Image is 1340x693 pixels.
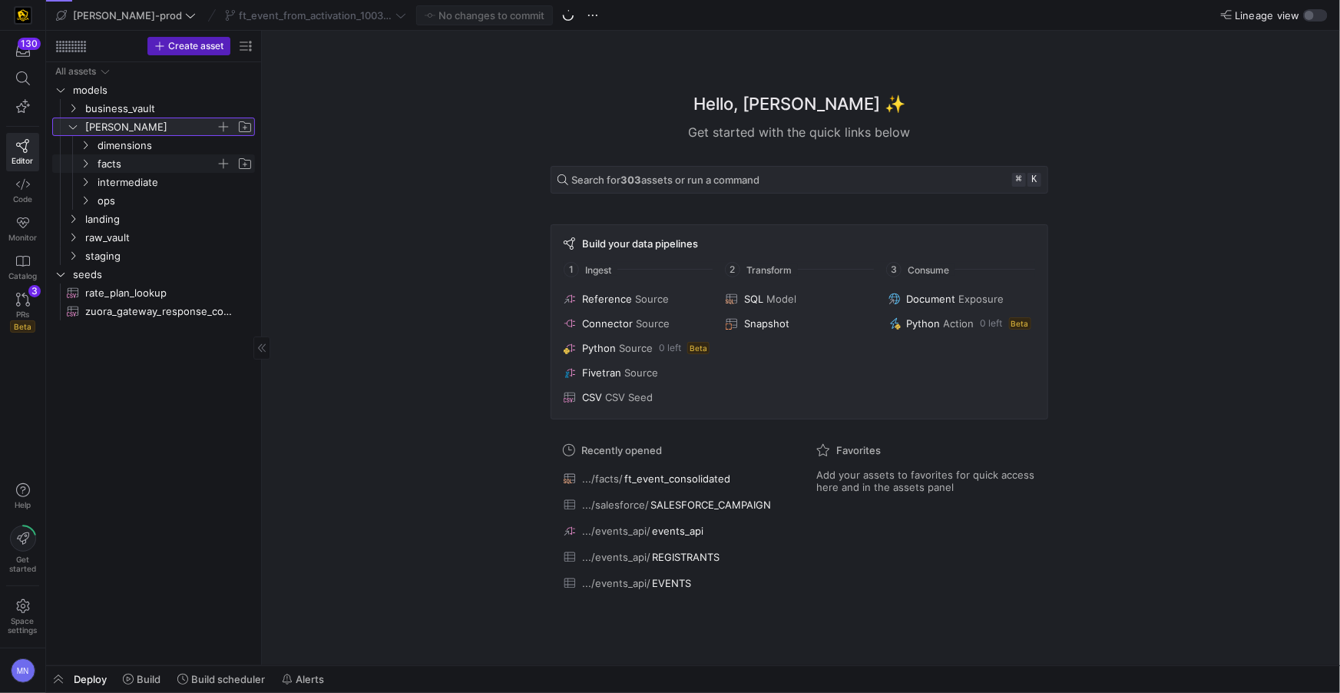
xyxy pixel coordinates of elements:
strong: 303 [620,174,641,186]
button: Alerts [275,666,331,692]
span: events_api [652,525,703,537]
span: .../events_api/ [582,577,650,589]
span: Beta [10,320,35,333]
span: [PERSON_NAME] [85,118,216,136]
span: Help [13,500,32,509]
span: EVENTS [652,577,691,589]
span: intermediate [98,174,253,191]
span: rate_plan_lookup​​​​​​ [85,284,237,302]
span: Snapshot [744,317,789,330]
a: Spacesettings [6,592,39,642]
div: 130 [18,38,41,50]
div: 3 [28,285,41,297]
span: Beta [1009,317,1031,330]
span: Catalog [8,271,37,280]
button: Create asset [147,37,230,55]
button: PythonSource0 leftBeta [561,339,713,357]
span: Deploy [74,673,107,685]
button: Snapshot [723,314,875,333]
div: Press SPACE to select this row. [52,81,255,99]
img: https://storage.googleapis.com/y42-prod-data-exchange/images/uAsz27BndGEK0hZWDFeOjoxA7jCwgK9jE472... [15,8,31,23]
button: Help [6,476,39,516]
a: Monitor [6,210,39,248]
button: FivetranSource [561,363,713,382]
div: Press SPACE to select this row. [52,154,255,173]
span: 0 left [981,318,1003,329]
button: MN [6,655,39,687]
div: Press SPACE to select this row. [52,247,255,265]
span: zuora_gateway_response_codes​​​​​​ [85,303,237,320]
a: Catalog [6,248,39,287]
span: staging [85,247,253,265]
span: Model [766,293,796,305]
span: SQL [744,293,763,305]
span: 0 left [659,343,681,353]
button: ConnectorSource [561,314,713,333]
span: Reference [582,293,632,305]
div: Press SPACE to select this row. [52,265,255,283]
h1: Hello, [PERSON_NAME] ✨ [693,91,905,117]
button: Build scheduler [170,666,272,692]
span: facts [98,155,216,173]
span: ft_event_consolidated [624,472,730,485]
a: PRsBeta3 [6,287,39,339]
div: All assets [55,66,96,77]
div: Press SPACE to select this row. [52,210,255,228]
button: Build [116,666,167,692]
button: PythonAction0 leftBeta [885,314,1038,333]
span: Source [636,317,670,330]
span: Favorites [836,444,881,456]
div: Press SPACE to select this row. [52,302,255,320]
span: dimensions [98,137,253,154]
button: DocumentExposure [885,290,1038,308]
span: .../events_api/ [582,525,650,537]
span: Editor [12,156,34,165]
span: Search for assets or run a command [571,174,759,186]
div: Press SPACE to select this row. [52,173,255,191]
span: Source [635,293,669,305]
span: Build scheduler [191,673,265,685]
a: zuora_gateway_response_codes​​​​​​ [52,302,255,320]
a: rate_plan_lookup​​​​​​ [52,283,255,302]
span: Build your data pipelines [582,237,698,250]
span: Get started [9,555,36,573]
a: https://storage.googleapis.com/y42-prod-data-exchange/images/uAsz27BndGEK0hZWDFeOjoxA7jCwgK9jE472... [6,2,39,28]
a: Editor [6,133,39,171]
kbd: k [1027,173,1041,187]
div: Press SPACE to select this row. [52,191,255,210]
span: Lineage view [1235,9,1300,22]
span: Code [13,194,32,204]
div: Press SPACE to select this row. [52,283,255,302]
span: .../events_api/ [582,551,650,563]
button: Search for303assets or run a command⌘k [551,166,1048,194]
button: [PERSON_NAME]-prod [52,5,200,25]
span: Python [582,342,616,354]
div: MN [11,658,35,683]
span: SALESFORCE_CAMPAIGN [650,499,771,511]
span: [PERSON_NAME]-prod [73,9,182,22]
span: Python [907,317,941,330]
a: Code [6,171,39,210]
button: SQLModel [723,290,875,308]
button: CSVCSV Seed [561,388,713,406]
button: 130 [6,37,39,65]
span: Add your assets to favorites for quick access here and in the assets panel [816,469,1036,493]
span: Document [907,293,956,305]
span: .../facts/ [582,472,623,485]
span: Recently opened [581,444,662,456]
span: landing [85,211,253,228]
button: .../facts/ft_event_consolidated [560,469,786,489]
div: Press SPACE to select this row. [52,99,255,118]
div: Press SPACE to select this row. [52,62,255,81]
span: .../salesforce/ [582,499,649,511]
span: business_vault [85,100,253,118]
kbd: ⌘ [1012,173,1026,187]
span: Beta [687,342,710,354]
span: ops [98,192,253,210]
div: Press SPACE to select this row. [52,228,255,247]
span: Create asset [168,41,223,51]
span: Source [619,342,653,354]
span: raw_vault [85,229,253,247]
span: PRs [16,310,29,319]
div: Get started with the quick links below [551,123,1048,141]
